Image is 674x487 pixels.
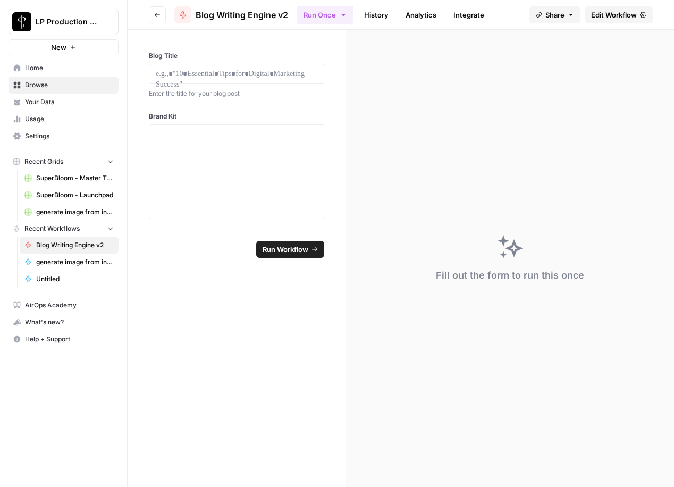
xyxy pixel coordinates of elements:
[358,6,395,23] a: History
[51,42,66,53] span: New
[20,254,119,271] a: generate image from input image (copyright tests)
[9,9,119,35] button: Workspace: LP Production Workloads
[447,6,491,23] a: Integrate
[25,131,114,141] span: Settings
[9,297,119,314] a: AirOps Academy
[149,88,324,99] p: Enter the title for your blog post
[591,10,637,20] span: Edit Workflow
[436,268,584,283] div: Fill out the form to run this once
[25,97,114,107] span: Your Data
[9,77,119,94] a: Browse
[20,187,119,204] a: SuperBloom - Launchpad
[149,112,324,121] label: Brand Kit
[9,331,119,348] button: Help + Support
[20,204,119,221] a: generate image from input image (copyright tests) Grid
[9,314,119,331] button: What's new?
[9,111,119,128] a: Usage
[36,257,114,267] span: generate image from input image (copyright tests)
[20,237,119,254] a: Blog Writing Engine v2
[545,10,565,20] span: Share
[20,170,119,187] a: SuperBloom - Master Topic List
[9,39,119,55] button: New
[529,6,580,23] button: Share
[174,6,288,23] a: Blog Writing Engine v2
[24,157,63,166] span: Recent Grids
[9,60,119,77] a: Home
[36,274,114,284] span: Untitled
[9,94,119,111] a: Your Data
[196,9,288,21] span: Blog Writing Engine v2
[36,190,114,200] span: SuperBloom - Launchpad
[36,207,114,217] span: generate image from input image (copyright tests) Grid
[25,80,114,90] span: Browse
[36,240,114,250] span: Blog Writing Engine v2
[9,128,119,145] a: Settings
[25,114,114,124] span: Usage
[24,224,80,233] span: Recent Workflows
[399,6,443,23] a: Analytics
[297,6,353,24] button: Run Once
[12,12,31,31] img: LP Production Workloads Logo
[9,221,119,237] button: Recent Workflows
[20,271,119,288] a: Untitled
[36,173,114,183] span: SuperBloom - Master Topic List
[9,154,119,170] button: Recent Grids
[256,241,324,258] button: Run Workflow
[36,16,100,27] span: LP Production Workloads
[263,244,308,255] span: Run Workflow
[25,300,114,310] span: AirOps Academy
[9,314,118,330] div: What's new?
[149,51,324,61] label: Blog Title
[585,6,653,23] a: Edit Workflow
[25,63,114,73] span: Home
[25,334,114,344] span: Help + Support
